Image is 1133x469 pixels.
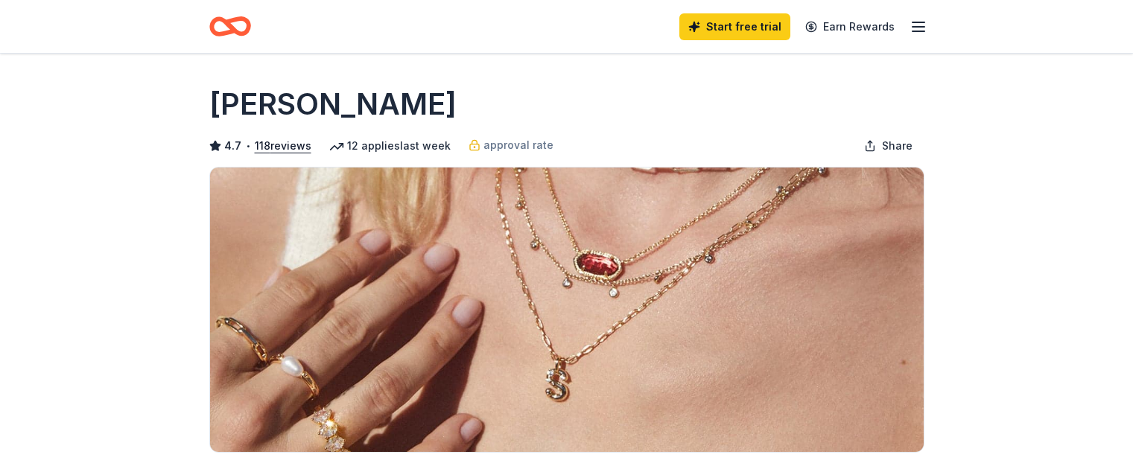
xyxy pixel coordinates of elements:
[679,13,790,40] a: Start free trial
[469,136,553,154] a: approval rate
[209,9,251,44] a: Home
[209,83,457,125] h1: [PERSON_NAME]
[210,167,924,452] img: Image for Kendra Scott
[882,137,913,155] span: Share
[224,137,241,155] span: 4.7
[329,137,451,155] div: 12 applies last week
[255,137,311,155] button: 118reviews
[483,136,553,154] span: approval rate
[796,13,904,40] a: Earn Rewards
[245,140,250,152] span: •
[852,131,924,161] button: Share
